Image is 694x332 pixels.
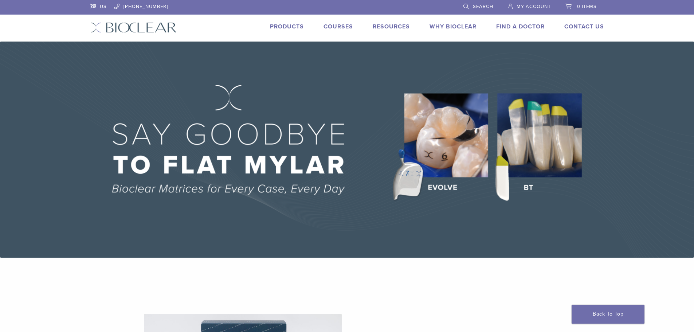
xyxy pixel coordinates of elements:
[324,23,353,30] a: Courses
[270,23,304,30] a: Products
[564,23,604,30] a: Contact Us
[90,22,177,33] img: Bioclear
[517,4,551,9] span: My Account
[473,4,493,9] span: Search
[496,23,545,30] a: Find A Doctor
[577,4,597,9] span: 0 items
[572,305,644,324] a: Back To Top
[430,23,477,30] a: Why Bioclear
[373,23,410,30] a: Resources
